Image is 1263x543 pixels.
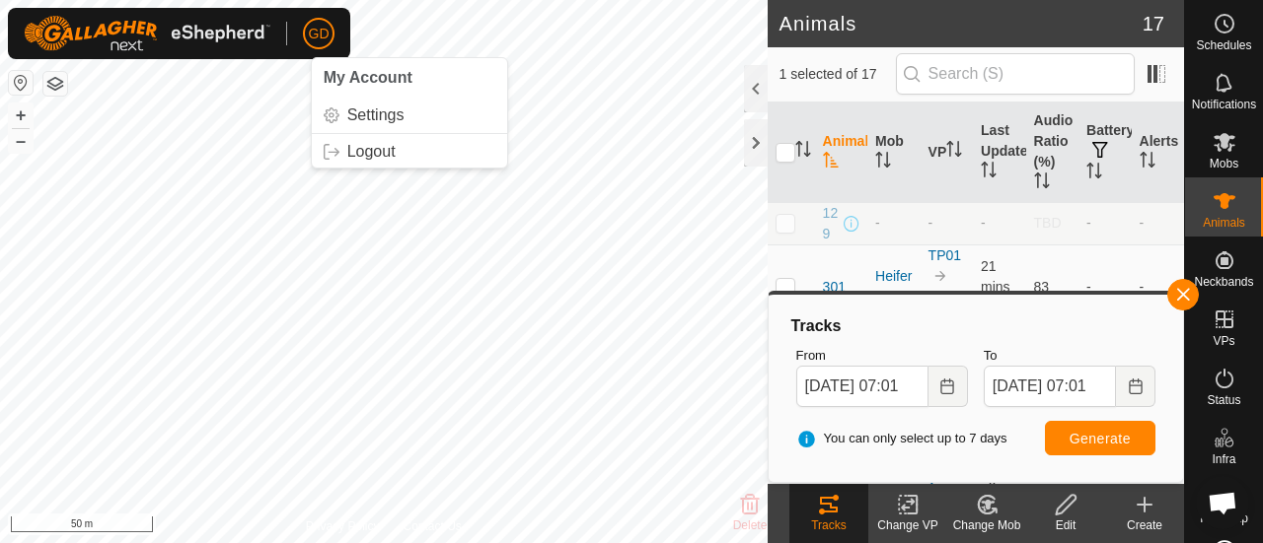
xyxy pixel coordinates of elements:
[1200,512,1248,524] span: Heatmap
[823,203,840,244] span: 129
[795,144,811,160] p-sorticon: Activate to sort
[947,516,1026,534] div: Change Mob
[788,314,1163,338] div: Tracks
[9,71,33,95] button: Reset Map
[9,129,33,153] button: –
[1203,217,1245,229] span: Animals
[24,16,270,51] img: Gallagher Logo
[1034,279,1050,295] span: 83
[875,213,912,234] div: -
[306,517,380,535] a: Privacy Policy
[823,277,846,298] span: 301
[1105,516,1184,534] div: Create
[1194,276,1253,288] span: Neckbands
[403,517,461,535] a: Contact Us
[946,144,962,160] p-sorticon: Activate to sort
[1207,394,1240,406] span: Status
[1078,202,1131,244] td: -
[981,165,997,180] p-sorticon: Activate to sort
[789,516,868,534] div: Tracks
[309,24,330,44] span: GD
[1212,453,1235,465] span: Infra
[929,247,961,263] a: TP01
[981,258,1010,315] span: 29 Sept 2025, 7:24 am
[1143,9,1164,38] span: 17
[1078,244,1131,329] td: -
[875,155,891,170] p-sorticon: Activate to sort
[1116,366,1155,407] button: Choose Date
[896,53,1135,95] input: Search (S)
[875,266,912,307] div: Heifers
[929,290,965,326] a: TP01.1
[921,102,973,203] th: VP
[1078,102,1131,203] th: Battery
[1132,202,1184,244] td: -
[324,69,412,86] span: My Account
[1196,476,1249,529] div: Open chat
[347,144,396,160] span: Logout
[984,346,1155,366] label: To
[1213,335,1234,347] span: VPs
[929,366,968,407] button: Choose Date
[43,72,67,96] button: Map Layers
[1034,215,1062,231] span: TBD
[1132,244,1184,329] td: -
[867,102,920,203] th: Mob
[796,429,1007,448] span: You can only select up to 7 days
[9,103,33,127] button: +
[780,12,1143,35] h2: Animals
[1026,102,1078,203] th: Audio Ratio (%)
[1026,516,1105,534] div: Edit
[932,268,948,284] img: to
[347,107,405,123] span: Settings
[929,215,933,231] app-display-virtual-paddock-transition: -
[1132,102,1184,203] th: Alerts
[1140,155,1155,170] p-sorticon: Activate to sort
[1086,166,1102,181] p-sorticon: Activate to sort
[1196,39,1251,51] span: Schedules
[868,516,947,534] div: Change VP
[1210,158,1238,170] span: Mobs
[1034,175,1050,191] p-sorticon: Activate to sort
[780,64,896,85] span: 1 selected of 17
[823,155,839,170] p-sorticon: Activate to sort
[796,346,968,366] label: From
[973,102,1025,203] th: Last Updated
[312,100,507,131] a: Settings
[981,215,986,231] span: -
[1070,431,1131,446] span: Generate
[1045,421,1155,455] button: Generate
[815,102,867,203] th: Animal
[1192,99,1256,110] span: Notifications
[312,136,507,168] a: Logout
